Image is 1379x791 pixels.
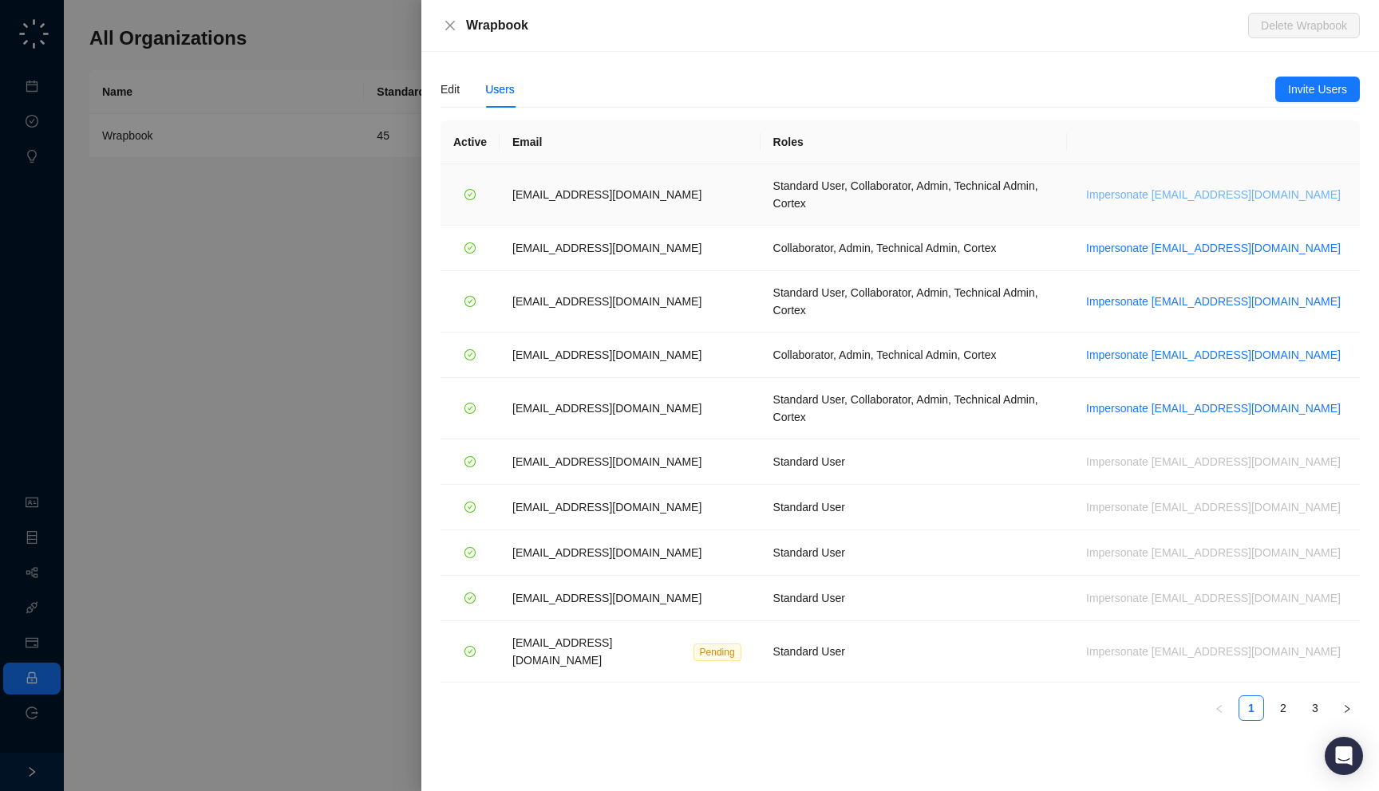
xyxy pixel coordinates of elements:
span: check-circle [464,349,476,360]
button: Impersonate [EMAIL_ADDRESS][DOMAIN_NAME] [1080,345,1347,364]
span: check-circle [464,502,476,513]
span: left [1215,704,1224,714]
td: Standard User, Collaborator, Admin, Technical Admin, Cortex [761,271,1067,333]
span: [EMAIL_ADDRESS][DOMAIN_NAME] [512,546,701,559]
td: Standard User, Collaborator, Admin, Technical Admin, Cortex [761,164,1067,226]
span: [EMAIL_ADDRESS][DOMAIN_NAME] [512,592,701,604]
span: [EMAIL_ADDRESS][DOMAIN_NAME] [512,188,701,201]
span: [EMAIL_ADDRESS][DOMAIN_NAME] [512,348,701,361]
button: Impersonate [EMAIL_ADDRESS][DOMAIN_NAME] [1080,543,1347,562]
div: Open Intercom Messenger [1325,737,1363,775]
span: [EMAIL_ADDRESS][DOMAIN_NAME] [512,455,701,468]
span: [EMAIL_ADDRESS][DOMAIN_NAME] [512,295,701,308]
span: check-circle [464,403,476,414]
span: check-circle [464,592,476,604]
span: close [444,19,456,32]
span: Invite Users [1288,81,1347,98]
span: check-circle [464,456,476,467]
span: Pending [693,643,741,661]
span: Impersonate [EMAIL_ADDRESS][DOMAIN_NAME] [1086,399,1341,417]
a: 3 [1303,696,1327,720]
td: Standard User [761,576,1067,621]
button: Impersonate [EMAIL_ADDRESS][DOMAIN_NAME] [1080,399,1347,418]
div: Wrapbook [466,16,1248,35]
span: check-circle [464,296,476,307]
span: check-circle [464,547,476,558]
span: Impersonate [EMAIL_ADDRESS][DOMAIN_NAME] [1086,293,1341,310]
td: Standard User [761,485,1067,530]
button: Impersonate [EMAIL_ADDRESS][DOMAIN_NAME] [1080,588,1347,608]
th: Email [500,120,761,164]
td: Standard User [761,530,1067,576]
li: 2 [1270,695,1296,721]
button: Close [441,16,460,35]
span: Impersonate [EMAIL_ADDRESS][DOMAIN_NAME] [1086,186,1341,203]
span: [EMAIL_ADDRESS][DOMAIN_NAME] [512,402,701,415]
span: [EMAIL_ADDRESS][DOMAIN_NAME] [512,501,701,514]
button: Invite Users [1275,77,1360,102]
a: 1 [1239,696,1263,720]
button: Impersonate [EMAIL_ADDRESS][DOMAIN_NAME] [1080,292,1347,311]
div: Users [485,81,515,98]
li: Previous Page [1207,695,1232,721]
li: 1 [1239,695,1264,721]
button: Impersonate [EMAIL_ADDRESS][DOMAIN_NAME] [1080,238,1347,258]
span: [EMAIL_ADDRESS][DOMAIN_NAME] [512,242,701,254]
td: Collaborator, Admin, Technical Admin, Cortex [761,333,1067,378]
span: [EMAIL_ADDRESS][DOMAIN_NAME] [512,636,612,667]
button: right [1334,695,1360,721]
button: left [1207,695,1232,721]
span: right [1342,704,1352,714]
td: Standard User [761,439,1067,485]
span: check-circle [464,189,476,200]
div: Edit [441,81,460,98]
li: 3 [1302,695,1328,721]
button: Impersonate [EMAIL_ADDRESS][DOMAIN_NAME] [1080,642,1347,661]
span: check-circle [464,646,476,657]
span: check-circle [464,242,476,254]
button: Impersonate [EMAIL_ADDRESS][DOMAIN_NAME] [1080,498,1347,517]
li: Next Page [1334,695,1360,721]
button: Impersonate [EMAIL_ADDRESS][DOMAIN_NAME] [1080,452,1347,471]
button: Delete Wrapbook [1248,13,1360,38]
td: Standard User, Collaborator, Admin, Technical Admin, Cortex [761,378,1067,439]
td: Standard User [761,621,1067,683]
th: Active [441,120,500,164]
td: Collaborator, Admin, Technical Admin, Cortex [761,226,1067,271]
a: 2 [1271,696,1295,720]
th: Roles [761,120,1067,164]
span: Impersonate [EMAIL_ADDRESS][DOMAIN_NAME] [1086,346,1341,364]
span: Impersonate [EMAIL_ADDRESS][DOMAIN_NAME] [1086,239,1341,257]
button: Impersonate [EMAIL_ADDRESS][DOMAIN_NAME] [1080,185,1347,204]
